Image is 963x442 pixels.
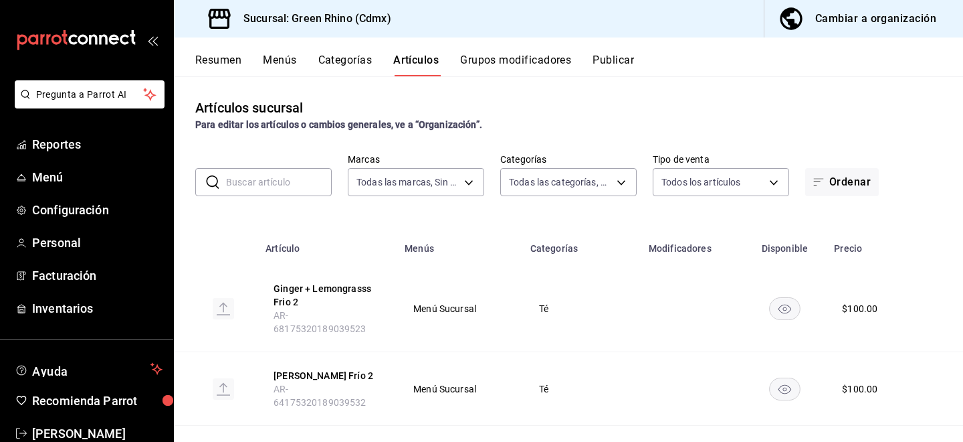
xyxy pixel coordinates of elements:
div: $ 100.00 [842,302,877,315]
a: Pregunta a Parrot AI [9,97,165,111]
input: Buscar artículo [226,169,332,196]
span: Configuración [32,201,163,219]
span: AR-68175320189039523 [274,310,366,334]
strong: Para editar los artículos o cambios generales, ve a “Organización”. [195,119,482,130]
span: Té [539,384,624,394]
button: Menús [263,54,296,76]
span: Personal [32,234,163,252]
label: Categorías [500,155,637,164]
th: Categorías [522,223,641,266]
label: Tipo de venta [653,155,789,164]
th: Artículo [257,223,397,266]
label: Marcas [348,155,484,164]
button: Artículos [393,54,439,76]
span: Menú Sucursal [413,304,506,313]
span: Todas las categorías, Sin categoría [509,175,612,189]
span: Menú Sucursal [413,384,506,394]
span: Ayuda [32,361,145,377]
div: Artículos sucursal [195,98,303,118]
div: navigation tabs [195,54,963,76]
button: availability-product [769,378,800,400]
div: Cambiar a organización [815,9,936,28]
span: Té [539,304,624,313]
button: edit-product-location [274,282,381,309]
span: Menú [32,168,163,186]
span: Pregunta a Parrot AI [36,88,144,102]
span: Todos los artículos [661,175,741,189]
h3: Sucursal: Green Rhino (Cdmx) [233,11,391,27]
button: Publicar [593,54,634,76]
span: AR-64175320189039532 [274,384,366,408]
th: Precio [826,223,914,266]
span: Reportes [32,135,163,153]
button: Categorías [318,54,372,76]
button: Grupos modificadores [460,54,571,76]
button: Ordenar [805,168,879,196]
span: Recomienda Parrot [32,392,163,410]
span: Inventarios [32,299,163,317]
th: Modificadores [641,223,744,266]
th: Menús [397,223,522,266]
div: $ 100.00 [842,382,877,396]
button: open_drawer_menu [147,35,158,46]
button: Resumen [195,54,241,76]
span: Todas las marcas, Sin marca [356,175,459,189]
span: Facturación [32,267,163,285]
th: Disponible [744,223,827,266]
button: Pregunta a Parrot AI [15,80,165,108]
button: availability-product [769,297,800,320]
button: edit-product-location [274,369,381,382]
